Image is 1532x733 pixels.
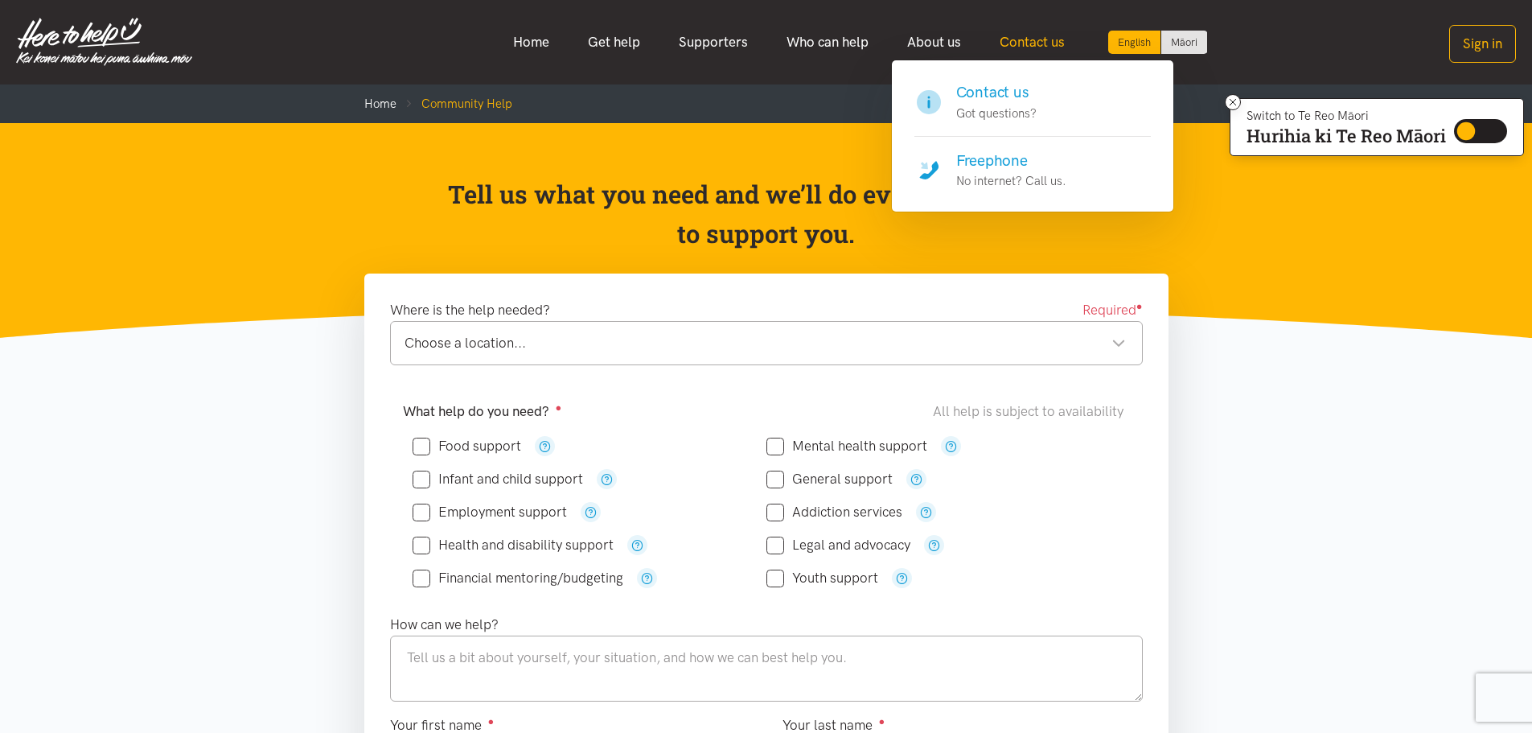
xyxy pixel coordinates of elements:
[494,25,569,60] a: Home
[364,97,396,111] a: Home
[16,18,192,66] img: Home
[1247,129,1446,143] p: Hurihia ki Te Reo Māori
[766,472,893,486] label: General support
[766,505,902,519] label: Addiction services
[888,25,980,60] a: About us
[914,137,1151,191] a: Freephone No internet? Call us.
[766,571,878,585] label: Youth support
[413,439,521,453] label: Food support
[914,81,1151,137] a: Contact us Got questions?
[766,538,910,552] label: Legal and advocacy
[956,104,1037,123] p: Got questions?
[980,25,1084,60] a: Contact us
[659,25,767,60] a: Supporters
[488,715,495,727] sup: ●
[933,401,1130,422] div: All help is subject to availability
[413,505,567,519] label: Employment support
[403,401,562,422] label: What help do you need?
[1108,31,1161,54] div: Current language
[767,25,888,60] a: Who can help
[405,332,1126,354] div: Choose a location...
[879,715,885,727] sup: ●
[556,402,562,414] sup: ●
[390,299,550,321] label: Where is the help needed?
[956,150,1066,172] h4: Freephone
[1161,31,1207,54] a: Switch to Te Reo Māori
[956,81,1037,104] h4: Contact us
[1108,31,1208,54] div: Language toggle
[1449,25,1516,63] button: Sign in
[390,614,499,636] label: How can we help?
[956,171,1066,191] p: No internet? Call us.
[396,94,512,113] li: Community Help
[413,472,583,486] label: Infant and child support
[766,439,927,453] label: Mental health support
[1136,300,1143,312] sup: ●
[891,60,1174,212] div: Contact us
[1082,299,1143,321] span: Required
[1247,111,1446,121] p: Switch to Te Reo Māori
[413,571,623,585] label: Financial mentoring/budgeting
[569,25,659,60] a: Get help
[446,175,1086,254] p: Tell us what you need and we’ll do everything we can to support you.
[413,538,614,552] label: Health and disability support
